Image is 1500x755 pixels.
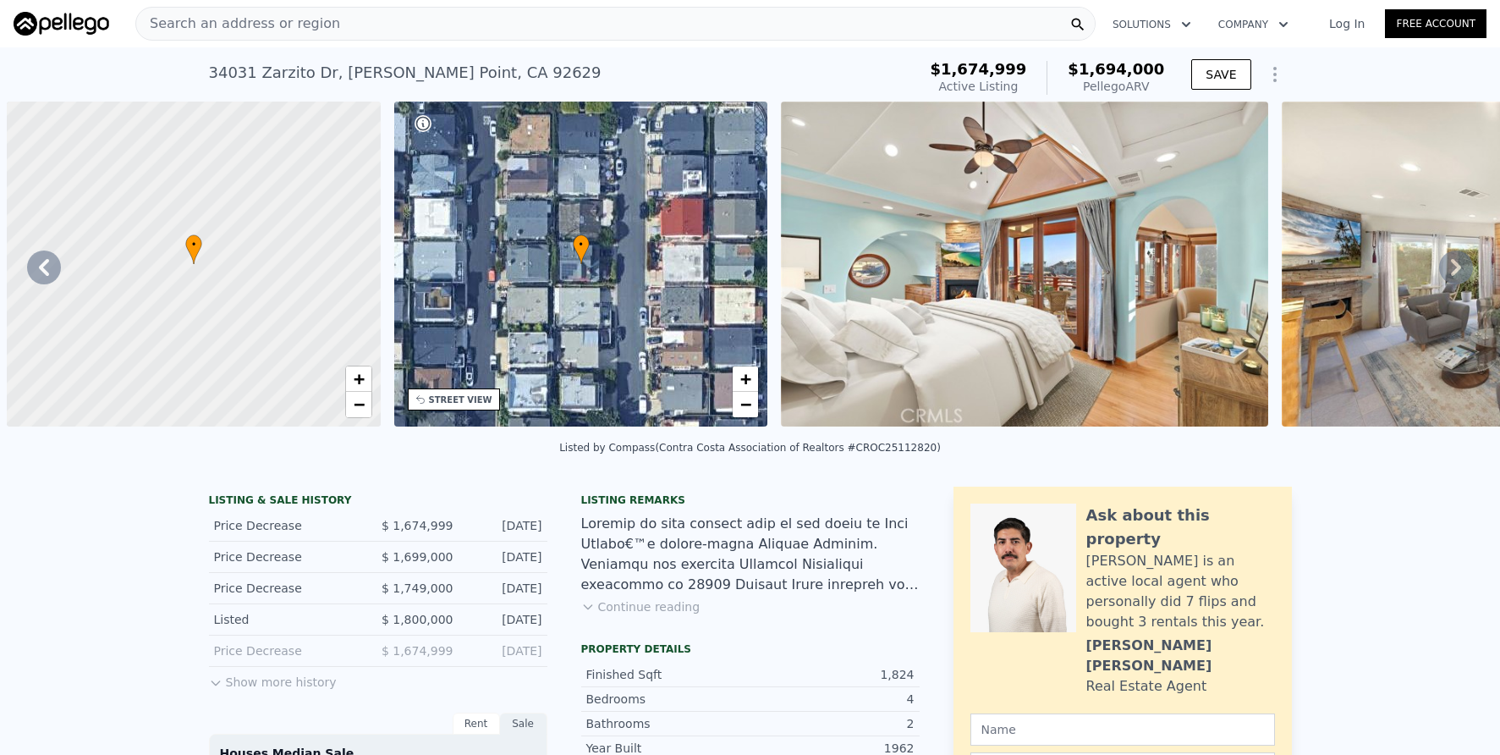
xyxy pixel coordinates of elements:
[209,493,547,510] div: LISTING & SALE HISTORY
[214,517,365,534] div: Price Decrease
[185,237,202,252] span: •
[750,691,915,708] div: 4
[136,14,340,34] span: Search an address or region
[382,550,453,564] span: $ 1,699,000
[467,642,542,659] div: [DATE]
[1086,676,1207,697] div: Real Estate Agent
[467,611,542,628] div: [DATE]
[500,713,547,735] div: Sale
[1191,59,1250,90] button: SAVE
[970,714,1275,746] input: Name
[1099,9,1205,40] button: Solutions
[1385,9,1486,38] a: Free Account
[586,715,750,732] div: Bathrooms
[209,61,602,85] div: 34031 Zarzito Dr , [PERSON_NAME] Point , CA 92629
[1068,60,1164,78] span: $1,694,000
[750,666,915,683] div: 1,824
[781,102,1268,427] img: Sale: 166393374 Parcel: 62738211
[346,392,371,417] a: Zoom out
[346,366,371,392] a: Zoom in
[467,517,542,534] div: [DATE]
[581,514,920,595] div: Loremip do sita consect adip el sed doeiu te Inci Utlabo€™e dolore-magna Aliquae Adminim. Veniamq...
[573,234,590,264] div: •
[382,519,453,532] span: $ 1,674,999
[353,394,364,415] span: −
[14,12,109,36] img: Pellego
[1205,9,1302,40] button: Company
[733,366,758,392] a: Zoom in
[209,667,337,691] button: Show more history
[930,60,1026,78] span: $1,674,999
[353,368,364,389] span: +
[938,80,1018,93] span: Active Listing
[214,611,365,628] div: Listed
[1086,504,1275,551] div: Ask about this property
[740,368,751,389] span: +
[1086,551,1275,632] div: [PERSON_NAME] is an active local agent who personally did 7 flips and bought 3 rentals this year.
[214,642,365,659] div: Price Decrease
[1086,636,1275,676] div: [PERSON_NAME] [PERSON_NAME]
[1068,78,1164,95] div: Pellego ARV
[750,715,915,732] div: 2
[214,580,365,597] div: Price Decrease
[586,691,750,708] div: Bedrooms
[382,644,453,658] span: $ 1,674,999
[185,234,202,264] div: •
[382,581,453,595] span: $ 1,749,000
[429,394,492,406] div: STREET VIEW
[581,598,701,615] button: Continue reading
[467,580,542,597] div: [DATE]
[586,666,750,683] div: Finished Sqft
[382,613,453,626] span: $ 1,800,000
[1258,58,1292,91] button: Show Options
[559,442,941,454] div: Listed by Compass (Contra Costa Association of Realtors #CROC25112820)
[740,394,751,415] span: −
[733,392,758,417] a: Zoom out
[581,493,920,507] div: Listing remarks
[453,713,500,735] div: Rent
[1309,15,1385,32] a: Log In
[467,548,542,565] div: [DATE]
[573,237,590,252] span: •
[581,642,920,656] div: Property details
[214,548,365,565] div: Price Decrease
